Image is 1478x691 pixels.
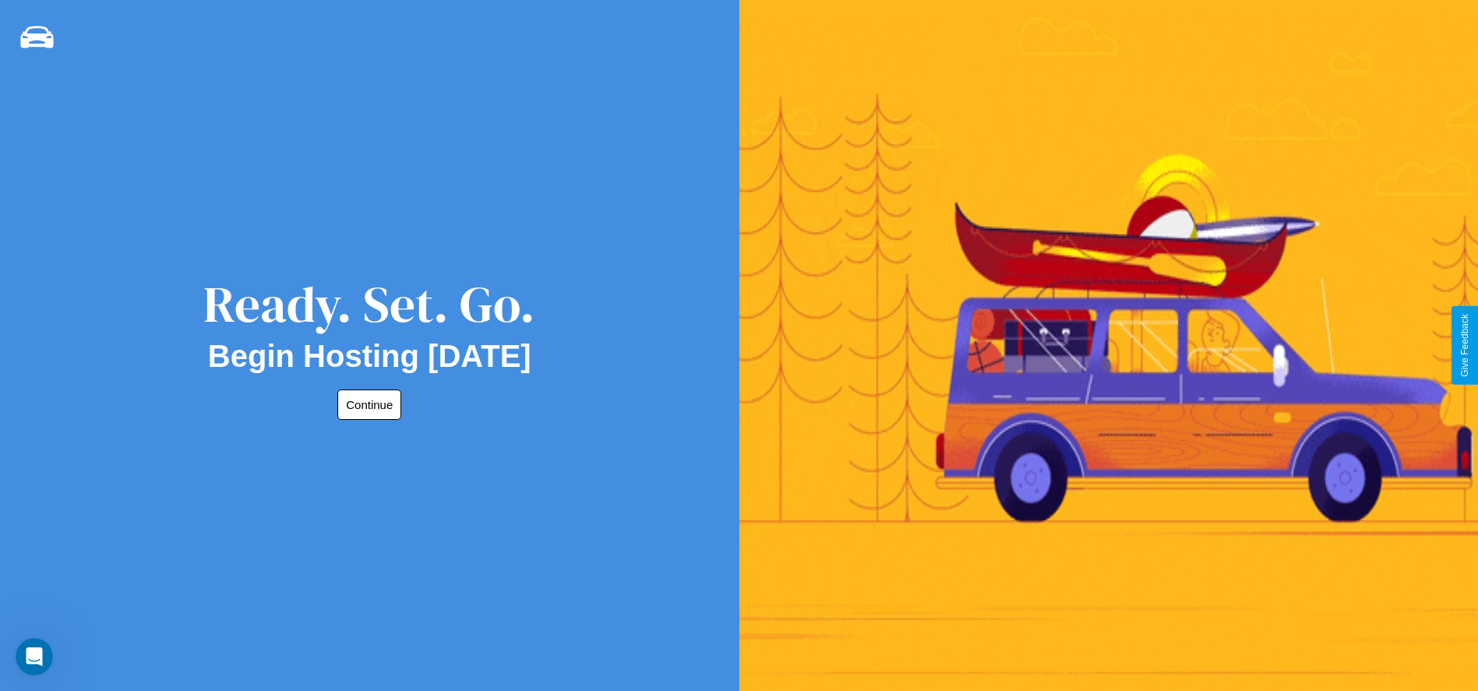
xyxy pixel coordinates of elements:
button: Continue [337,390,401,420]
div: Ready. Set. Go. [203,270,535,339]
h2: Begin Hosting [DATE] [208,339,531,374]
div: Give Feedback [1459,314,1470,377]
iframe: Intercom live chat [16,638,53,675]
